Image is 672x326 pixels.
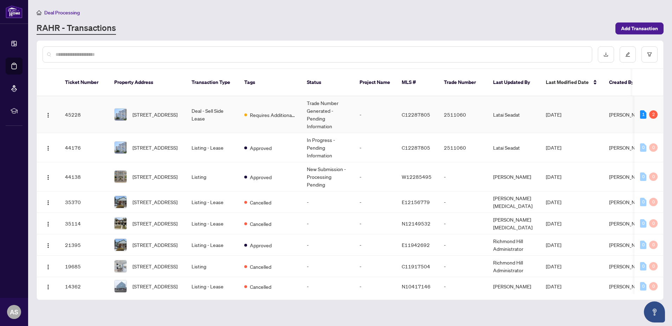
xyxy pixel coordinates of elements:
[649,198,658,206] div: 0
[438,256,487,277] td: -
[546,174,561,180] span: [DATE]
[186,234,239,256] td: Listing - Lease
[546,283,561,289] span: [DATE]
[354,133,396,162] td: -
[133,241,177,249] span: [STREET_ADDRESS]
[438,234,487,256] td: -
[438,69,487,96] th: Trade Number
[438,213,487,234] td: -
[301,96,354,133] td: Trade Number Generated - Pending Information
[609,174,647,180] span: [PERSON_NAME]
[186,277,239,296] td: Listing - Lease
[354,162,396,191] td: -
[540,69,603,96] th: Last Modified Date
[438,277,487,296] td: -
[45,200,51,206] img: Logo
[301,234,354,256] td: -
[115,260,127,272] img: thumbnail-img
[402,220,431,227] span: N12149532
[45,175,51,180] img: Logo
[250,111,296,119] span: Requires Additional Docs
[487,191,540,213] td: [PERSON_NAME][MEDICAL_DATA]
[640,282,646,291] div: 0
[250,144,272,152] span: Approved
[115,171,127,183] img: thumbnail-img
[186,133,239,162] td: Listing - Lease
[109,69,186,96] th: Property Address
[45,284,51,290] img: Logo
[640,143,646,152] div: 0
[621,23,658,34] span: Add Transaction
[649,282,658,291] div: 0
[438,191,487,213] td: -
[37,10,41,15] span: home
[186,162,239,191] td: Listing
[620,46,636,63] button: edit
[644,301,665,322] button: Open asap
[43,196,54,208] button: Logo
[609,220,647,227] span: [PERSON_NAME]
[615,22,664,34] button: Add Transaction
[45,112,51,118] img: Logo
[250,263,271,270] span: Cancelled
[133,220,177,227] span: [STREET_ADDRESS]
[609,199,647,205] span: [PERSON_NAME]
[546,78,589,86] span: Last Modified Date
[640,110,646,119] div: 1
[487,96,540,133] td: Latai Seadat
[625,52,630,57] span: edit
[301,162,354,191] td: New Submission - Processing Pending
[115,239,127,251] img: thumbnail-img
[487,234,540,256] td: Richmond Hill Administrator
[59,133,109,162] td: 44176
[45,264,51,270] img: Logo
[487,69,540,96] th: Last Updated By
[133,282,177,290] span: [STREET_ADDRESS]
[45,145,51,151] img: Logo
[59,234,109,256] td: 21395
[487,133,540,162] td: Latai Seadat
[546,263,561,269] span: [DATE]
[546,220,561,227] span: [DATE]
[402,263,430,269] span: C11917504
[59,277,109,296] td: 14362
[133,144,177,151] span: [STREET_ADDRESS]
[239,69,301,96] th: Tags
[250,220,271,228] span: Cancelled
[10,307,18,317] span: AS
[546,242,561,248] span: [DATE]
[649,110,658,119] div: 2
[301,191,354,213] td: -
[59,191,109,213] td: 35370
[354,213,396,234] td: -
[546,144,561,151] span: [DATE]
[546,111,561,118] span: [DATE]
[186,69,239,96] th: Transaction Type
[45,243,51,248] img: Logo
[640,241,646,249] div: 0
[59,256,109,277] td: 19685
[186,213,239,234] td: Listing - Lease
[115,142,127,154] img: thumbnail-img
[43,218,54,229] button: Logo
[354,277,396,296] td: -
[43,142,54,153] button: Logo
[647,52,652,57] span: filter
[301,277,354,296] td: -
[133,262,177,270] span: [STREET_ADDRESS]
[186,191,239,213] td: Listing - Lease
[43,239,54,250] button: Logo
[186,256,239,277] td: Listing
[354,96,396,133] td: -
[649,143,658,152] div: 0
[640,219,646,228] div: 0
[438,96,487,133] td: 2511060
[640,172,646,181] div: 0
[59,96,109,133] td: 45228
[641,46,658,63] button: filter
[487,256,540,277] td: Richmond Hill Administrator
[44,9,80,16] span: Deal Processing
[402,283,431,289] span: N10417146
[59,162,109,191] td: 44138
[115,280,127,292] img: thumbnail-img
